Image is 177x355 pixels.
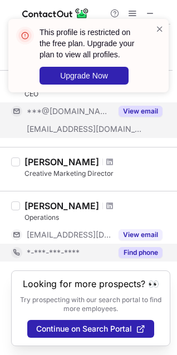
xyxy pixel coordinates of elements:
[40,27,142,60] header: This profile is restricted on the free plan. Upgrade your plan to view all profiles.
[24,213,170,223] div: Operations
[24,200,99,211] div: [PERSON_NAME]
[19,295,162,313] p: Try prospecting with our search portal to find more employees.
[119,247,163,258] button: Reveal Button
[23,279,159,289] header: Looking for more prospects? 👀
[60,71,108,80] span: Upgrade Now
[16,27,34,45] img: error
[22,7,89,20] img: ContactOut v5.3.10
[24,156,99,167] div: [PERSON_NAME]
[119,229,163,240] button: Reveal Button
[27,124,142,134] span: [EMAIL_ADDRESS][DOMAIN_NAME]
[40,67,129,85] button: Upgrade Now
[24,169,170,179] div: Creative Marketing Director
[36,324,132,333] span: Continue on Search Portal
[27,230,112,240] span: [EMAIL_ADDRESS][DOMAIN_NAME]
[27,320,154,338] button: Continue on Search Portal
